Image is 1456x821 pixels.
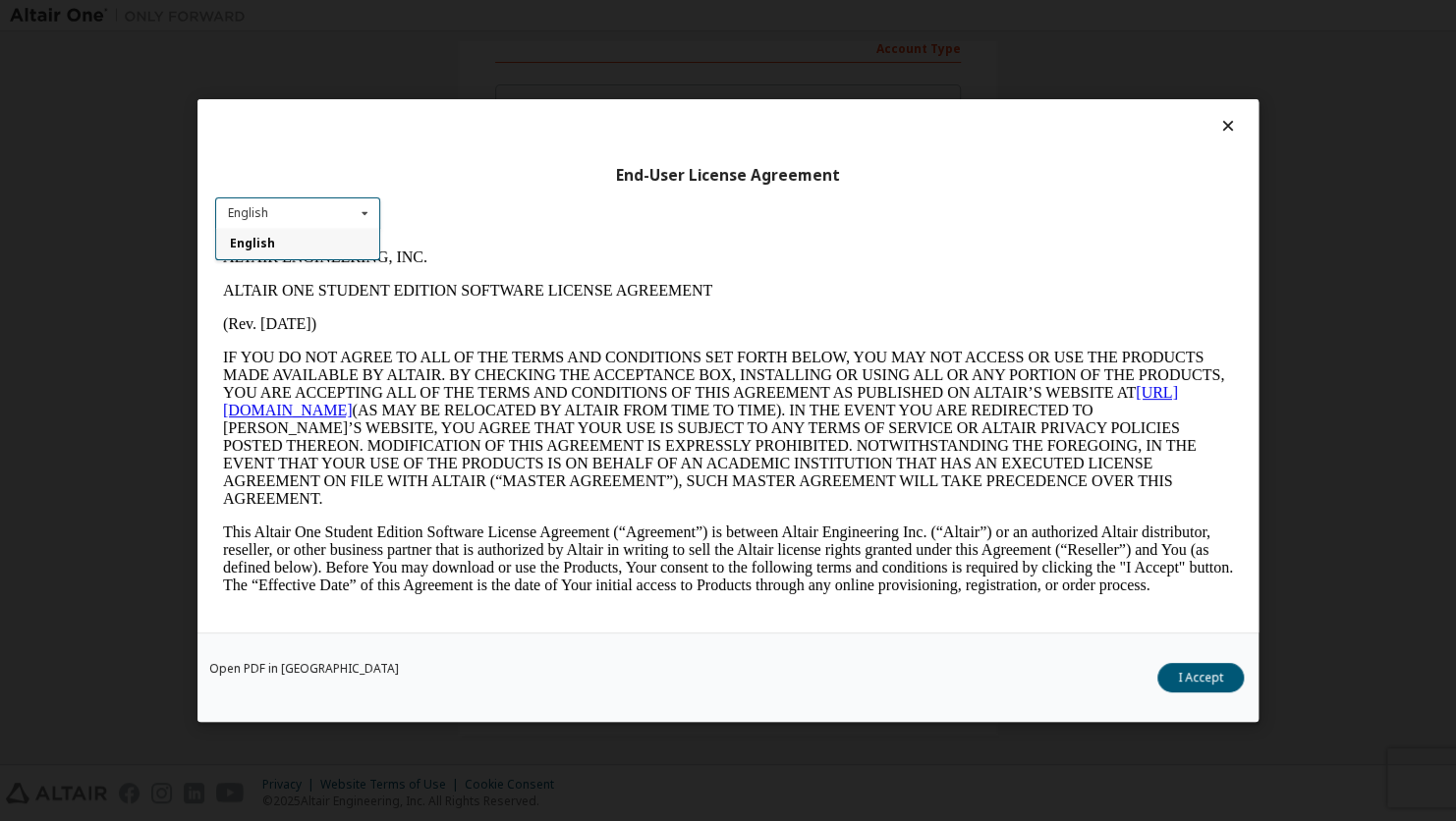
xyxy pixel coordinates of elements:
p: IF YOU DO NOT AGREE TO ALL OF THE TERMS AND CONDITIONS SET FORTH BELOW, YOU MAY NOT ACCESS OR USE... [8,108,1018,267]
p: (Rev. [DATE]) [8,75,1018,92]
p: ALTAIR ENGINEERING, INC. [8,8,1018,26]
p: This Altair One Student Edition Software License Agreement (“Agreement”) is between Altair Engine... [8,283,1018,354]
button: I Accept [1157,663,1244,692]
div: English [228,207,268,219]
div: End-User License Agreement [215,166,1241,186]
p: ALTAIR ONE STUDENT EDITION SOFTWARE LICENSE AGREEMENT [8,41,1018,59]
a: [URL][DOMAIN_NAME] [8,143,963,178]
span: English [230,236,275,252]
a: Open PDF in [GEOGRAPHIC_DATA] [209,663,399,675]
